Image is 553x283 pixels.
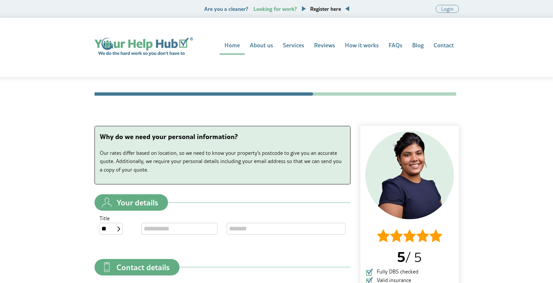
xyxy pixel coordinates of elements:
[397,246,405,266] span: 5
[365,245,454,268] p: / 5
[95,92,313,96] li: Contact
[278,37,309,54] a: Services
[310,5,341,12] a: Register here
[99,216,132,221] label: Title
[117,263,170,271] span: Contact details
[220,37,245,54] a: Home
[245,37,278,54] a: About us
[420,92,456,96] li: Contractor
[99,260,114,274] img: contact-details.svg
[100,149,345,174] p: Our rates differ based on location, so we need to know your property's postcode to give you an ac...
[204,6,349,12] p: Are you a cleaner?
[117,199,158,206] span: Your details
[384,92,420,96] li: Address
[95,115,459,126] h1: Contact details
[95,37,193,56] img: Your Help Hub logo
[99,195,114,210] img: your-details.svg
[384,37,407,54] a: FAQs
[436,5,459,13] a: Login
[340,37,384,54] a: How it works
[309,37,340,54] a: Reviews
[312,92,349,96] li: Quote
[100,131,345,142] p: Why do we need your personal information?
[365,268,454,276] li: Fully DBS checked
[407,37,429,54] a: Blog
[117,226,120,231] img: select-box.svg
[365,131,454,220] img: Cleaner 1
[429,37,459,54] a: Contact
[95,37,193,56] a: Home
[348,92,385,96] li: Time
[253,5,297,12] span: Looking for work?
